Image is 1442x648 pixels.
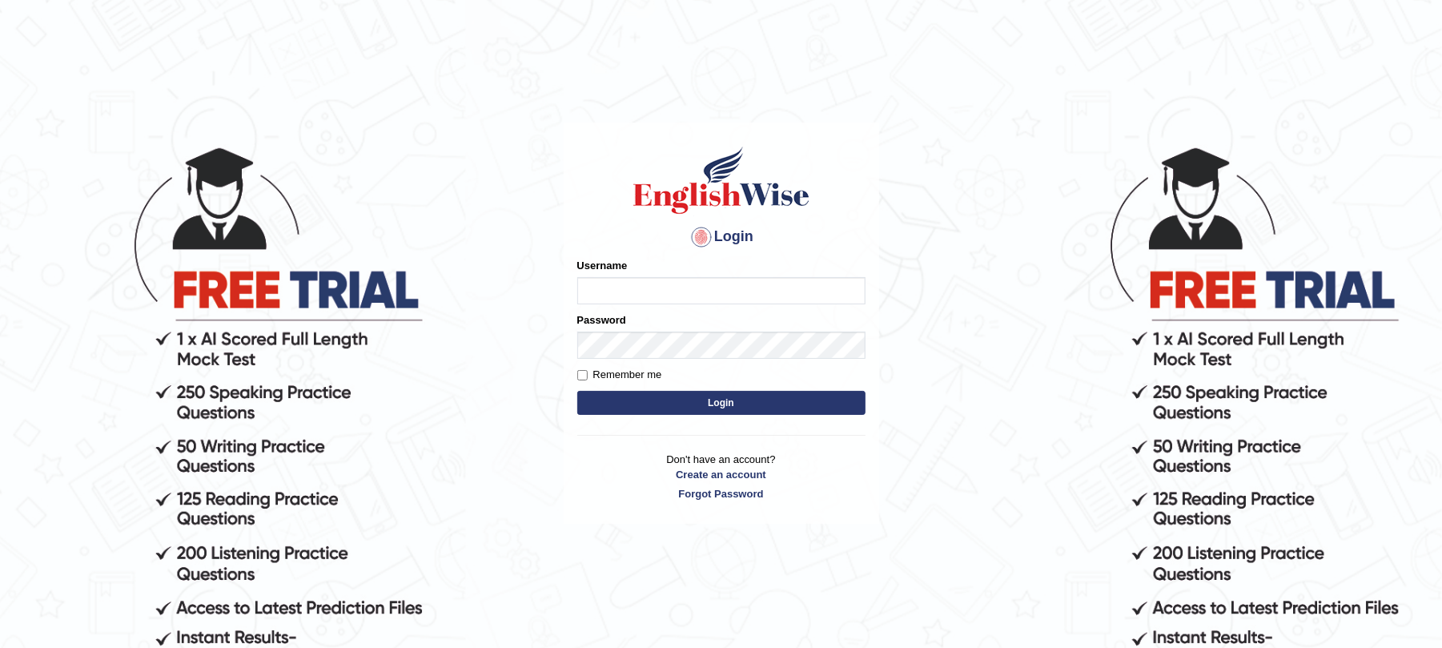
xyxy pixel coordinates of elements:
[577,467,866,482] a: Create an account
[577,312,626,328] label: Password
[630,144,813,216] img: Logo of English Wise sign in for intelligent practice with AI
[577,258,628,273] label: Username
[577,391,866,415] button: Login
[577,452,866,501] p: Don't have an account?
[577,370,588,380] input: Remember me
[577,367,662,383] label: Remember me
[577,486,866,501] a: Forgot Password
[577,224,866,250] h4: Login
